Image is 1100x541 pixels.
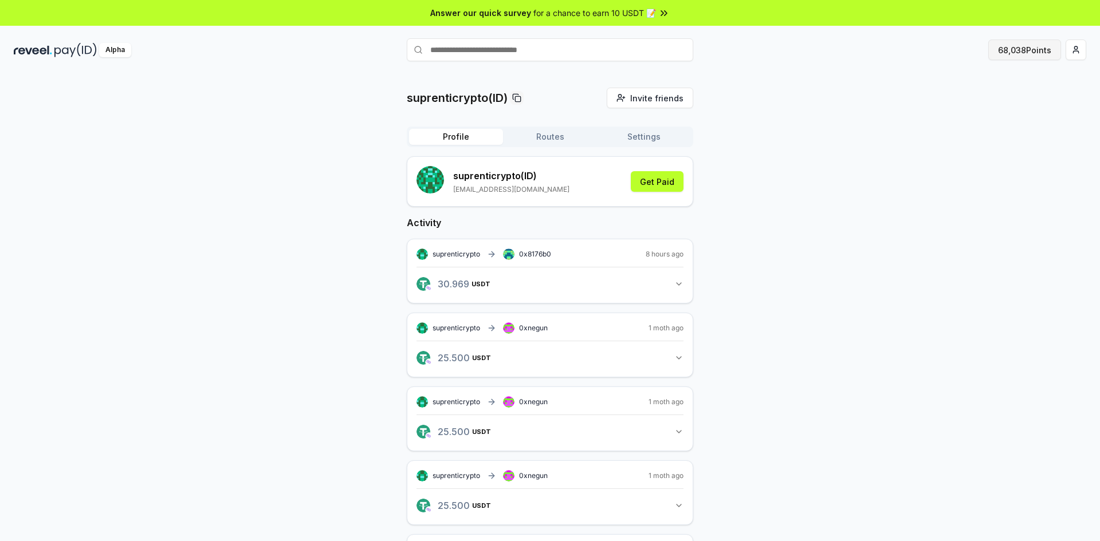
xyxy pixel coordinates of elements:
img: logo.png [425,506,432,513]
span: suprenticrypto [433,250,480,259]
button: Routes [503,129,597,145]
span: 0xnegun [519,397,548,406]
span: suprenticrypto [433,397,480,406]
img: logo.png [417,499,430,512]
span: 0x8176b0 [519,250,551,258]
span: Answer our quick survey [430,7,531,19]
span: 8 hours ago [646,250,683,259]
span: 1 moth ago [649,323,683,333]
button: 25.500USDT [417,496,683,515]
span: 0xnegun [519,471,548,480]
button: 25.500USDT [417,422,683,441]
span: 1 moth ago [649,471,683,480]
span: Invite friends [630,92,683,104]
img: logo.png [417,277,430,291]
img: logo.png [417,425,430,439]
img: logo.png [425,432,432,439]
h2: Activity [407,216,693,230]
span: 1 moth ago [649,397,683,406]
button: 25.500USDT [417,348,683,368]
button: Get Paid [631,171,683,192]
button: 30.969USDT [417,274,683,294]
span: suprenticrypto [433,323,480,333]
button: Settings [597,129,691,145]
p: suprenticrypto(ID) [407,90,508,106]
img: logo.png [425,285,432,291]
img: pay_id [54,43,97,57]
img: logo.png [425,358,432,365]
span: 0xnegun [519,323,548,333]
span: suprenticrypto [433,471,480,480]
button: 68,038Points [988,40,1061,60]
p: [EMAIL_ADDRESS][DOMAIN_NAME] [453,185,569,194]
button: Invite friends [607,88,693,108]
div: Alpha [99,43,131,57]
p: suprenticrypto (ID) [453,169,569,183]
img: reveel_dark [14,43,52,57]
button: Profile [409,129,503,145]
img: logo.png [417,351,430,365]
span: for a chance to earn 10 USDT 📝 [533,7,656,19]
